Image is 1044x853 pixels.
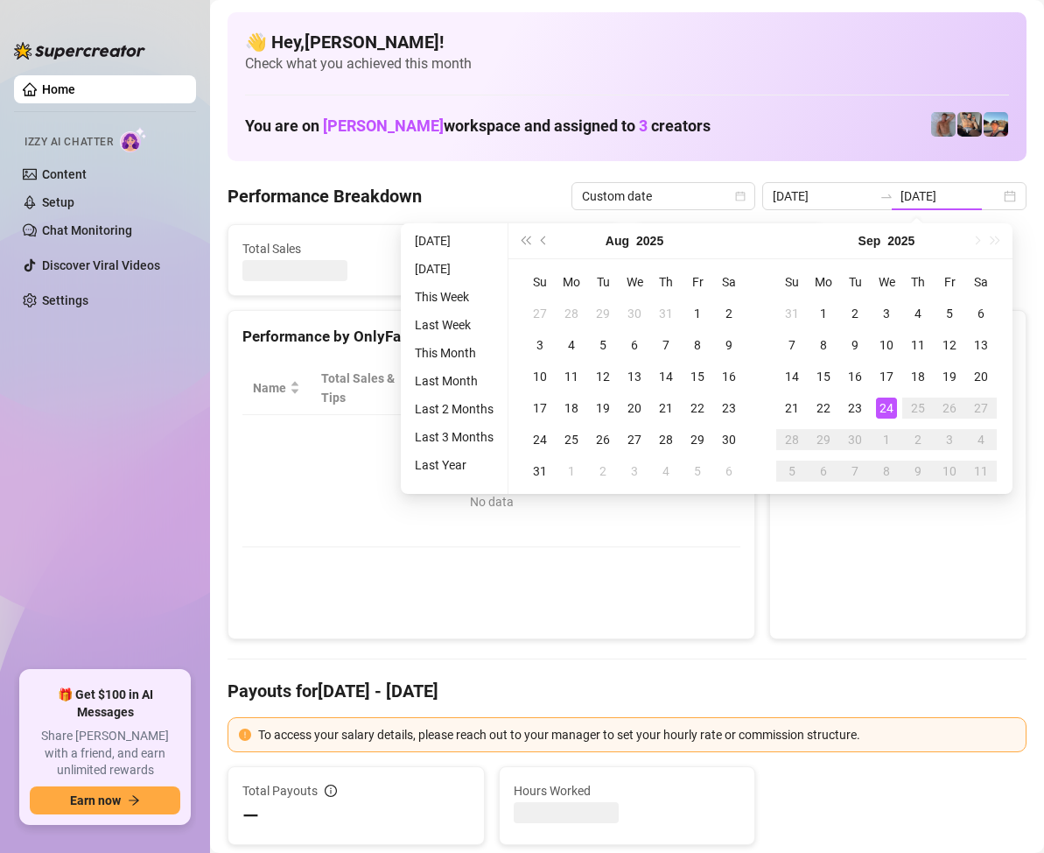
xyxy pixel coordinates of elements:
[879,189,893,203] span: swap-right
[445,239,605,258] span: Active Chats
[245,116,711,136] h1: You are on workspace and assigned to creators
[900,187,1000,206] input: End date
[245,54,1009,74] span: Check what you achieved this month
[128,794,140,807] span: arrow-right
[42,167,87,181] a: Content
[228,184,422,208] h4: Performance Breakdown
[735,191,746,201] span: calendar
[323,116,444,135] span: [PERSON_NAME]
[639,116,648,135] span: 3
[514,781,741,800] span: Hours Worked
[30,728,180,779] span: Share [PERSON_NAME] with a friend, and earn unlimited rewards
[258,725,1015,744] div: To access your salary details, please reach out to your manager to set your hourly rate or commis...
[242,362,311,415] th: Name
[239,729,251,741] span: exclamation-circle
[545,369,599,407] span: Sales / Hour
[431,369,511,407] div: Est. Hours Worked
[70,793,121,807] span: Earn now
[984,112,1008,137] img: Zach
[649,239,809,258] span: Messages Sent
[42,258,160,272] a: Discover Viral Videos
[253,378,286,398] span: Name
[228,679,1026,703] h4: Payouts for [DATE] - [DATE]
[260,492,723,511] div: No data
[582,183,745,209] span: Custom date
[321,369,396,407] span: Total Sales & Tips
[625,362,741,415] th: Chat Conversion
[635,369,717,407] span: Chat Conversion
[957,112,982,137] img: George
[784,325,1012,349] div: Sales by OnlyFans Creator
[42,195,74,209] a: Setup
[879,189,893,203] span: to
[42,82,75,96] a: Home
[30,687,180,721] span: 🎁 Get $100 in AI Messages
[931,112,956,137] img: Joey
[25,134,113,151] span: Izzy AI Chatter
[14,42,145,60] img: logo-BBDzfeDw.svg
[242,239,402,258] span: Total Sales
[242,802,259,830] span: —
[535,362,624,415] th: Sales / Hour
[245,30,1009,54] h4: 👋 Hey, [PERSON_NAME] !
[120,127,147,152] img: AI Chatter
[242,325,740,349] div: Performance by OnlyFans Creator
[242,781,318,800] span: Total Payouts
[325,785,337,797] span: info-circle
[42,293,88,307] a: Settings
[311,362,421,415] th: Total Sales & Tips
[42,223,132,237] a: Chat Monitoring
[30,786,180,814] button: Earn nowarrow-right
[773,187,872,206] input: Start date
